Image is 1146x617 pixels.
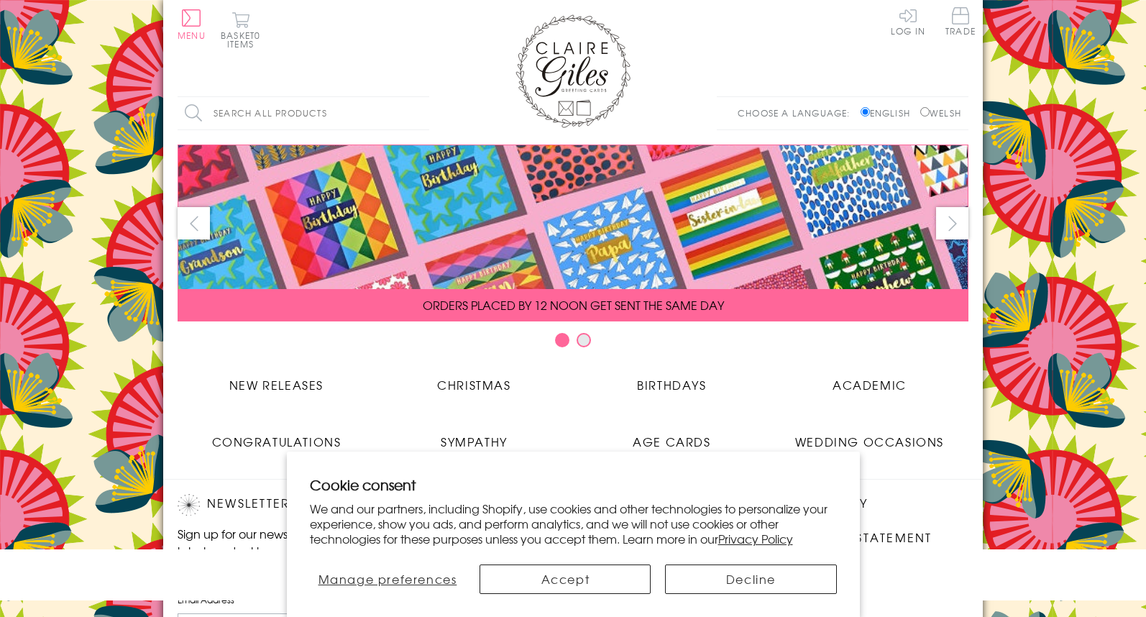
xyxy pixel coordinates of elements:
[318,570,457,588] span: Manage preferences
[920,106,961,119] label: Welsh
[227,29,260,50] span: 0 items
[633,433,710,450] span: Age Cards
[555,333,569,347] button: Carousel Page 1 (Current Slide)
[920,107,930,116] input: Welsh
[178,29,206,42] span: Menu
[437,376,510,393] span: Christmas
[833,376,907,393] span: Academic
[861,106,917,119] label: English
[423,296,724,314] span: ORDERS PLACED BY 12 NOON GET SENT THE SAME DAY
[212,433,341,450] span: Congratulations
[221,12,260,48] button: Basket0 items
[945,7,976,35] span: Trade
[178,332,968,355] div: Carousel Pagination
[178,494,422,516] h2: Newsletter
[738,106,858,119] p: Choose a language:
[515,14,631,128] img: Claire Giles Greetings Cards
[178,365,375,393] a: New Releases
[573,365,771,393] a: Birthdays
[637,376,706,393] span: Birthdays
[178,97,429,129] input: Search all products
[771,422,968,450] a: Wedding Occasions
[573,422,771,450] a: Age Cards
[718,530,793,547] a: Privacy Policy
[795,433,944,450] span: Wedding Occasions
[310,475,837,495] h2: Cookie consent
[178,525,422,577] p: Sign up for our newsletter to receive the latest product launches, news and offers directly to yo...
[945,7,976,38] a: Trade
[771,365,968,393] a: Academic
[229,376,324,393] span: New Releases
[480,565,651,594] button: Accept
[310,501,837,546] p: We and our partners, including Shopify, use cookies and other technologies to personalize your ex...
[415,97,429,129] input: Search
[861,107,870,116] input: English
[936,207,968,239] button: next
[178,207,210,239] button: prev
[375,422,573,450] a: Sympathy
[891,7,925,35] a: Log In
[665,565,836,594] button: Decline
[178,422,375,450] a: Congratulations
[178,9,206,40] button: Menu
[441,433,508,450] span: Sympathy
[577,333,591,347] button: Carousel Page 2
[375,365,573,393] a: Christmas
[310,565,466,594] button: Manage preferences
